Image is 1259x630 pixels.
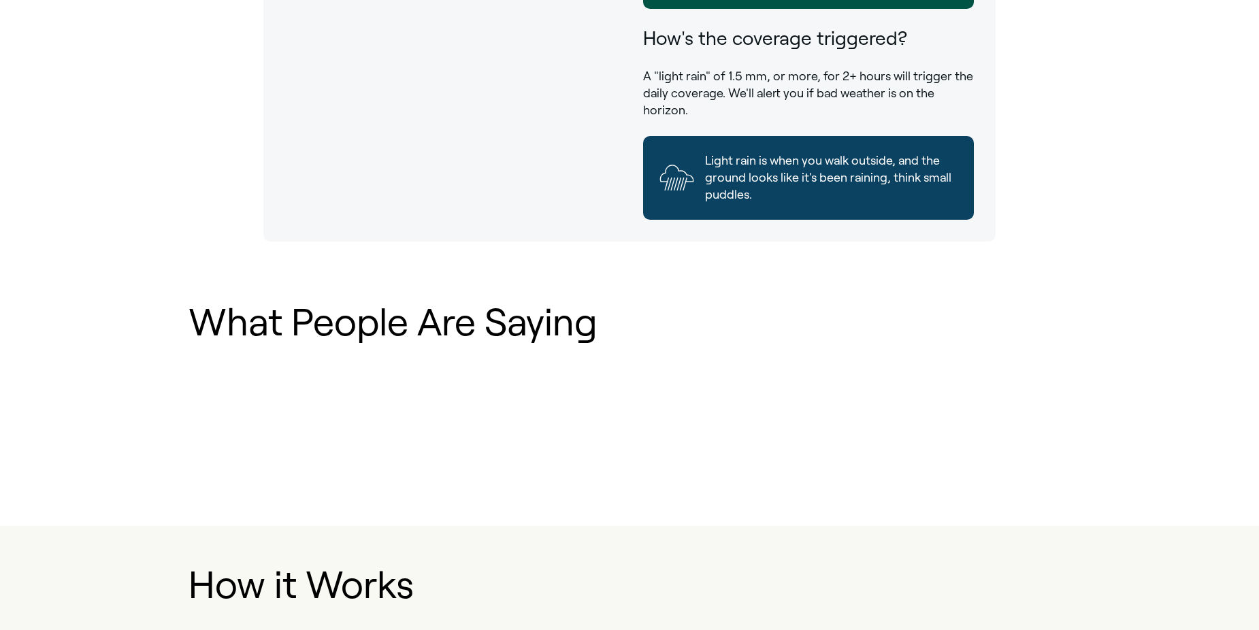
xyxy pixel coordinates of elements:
[643,25,974,52] h3: How's the coverage triggered?
[189,564,1070,606] h1: How it Works
[705,152,958,204] span: Light rain is when you walk outside, and the ground looks like it's been raining, think small pud...
[189,382,1070,477] iframe: Customer reviews powered by Trustpilot
[643,68,974,120] p: A "light rain" of 1.5 mm, or more, for 2+ hours will trigger the daily coverage. We'll alert you ...
[189,301,1070,344] h1: What People Are Saying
